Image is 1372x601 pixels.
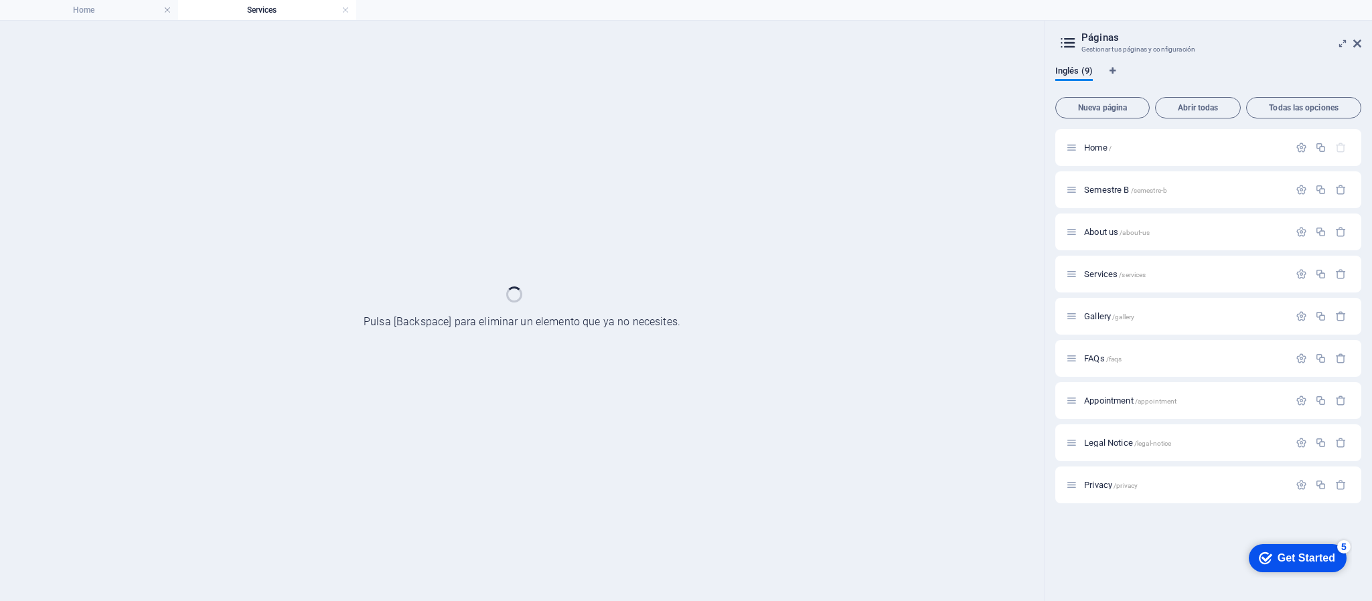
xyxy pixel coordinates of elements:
[1296,395,1307,406] div: Configuración
[1134,440,1172,447] span: /legal-notice
[1315,353,1326,364] div: Duplicar
[1296,353,1307,364] div: Configuración
[1080,438,1289,447] div: Legal Notice/legal-notice
[1084,480,1138,490] span: Haz clic para abrir la página
[1061,104,1144,112] span: Nueva página
[1335,437,1347,448] div: Eliminar
[1114,482,1138,489] span: /privacy
[1055,66,1361,92] div: Pestañas de idiomas
[1084,227,1150,237] span: About us
[1080,185,1289,194] div: Semestre B/semestre-b
[1335,479,1347,491] div: Eliminar
[1084,269,1146,279] span: Services
[1081,31,1361,44] h2: Páginas
[1131,187,1168,194] span: /semestre-b
[1315,479,1326,491] div: Duplicar
[1335,268,1347,280] div: Eliminar
[1315,142,1326,153] div: Duplicar
[1315,268,1326,280] div: Duplicar
[1109,145,1112,152] span: /
[1296,184,1307,195] div: Configuración
[1315,311,1326,322] div: Duplicar
[1296,437,1307,448] div: Configuración
[1084,438,1171,448] span: Haz clic para abrir la página
[1296,226,1307,238] div: Configuración
[1055,97,1150,118] button: Nueva página
[1080,312,1289,321] div: Gallery/gallery
[1135,398,1177,405] span: /appointment
[1335,311,1347,322] div: Eliminar
[178,3,356,17] h4: Services
[99,3,112,16] div: 5
[1246,97,1361,118] button: Todas las opciones
[1296,142,1307,153] div: Configuración
[1084,311,1134,321] span: Gallery
[1084,185,1167,195] span: Semestre B
[1161,104,1235,112] span: Abrir todas
[1296,479,1307,491] div: Configuración
[1252,104,1355,112] span: Todas las opciones
[1155,97,1241,118] button: Abrir todas
[1055,63,1093,82] span: Inglés (9)
[1084,143,1112,153] span: Haz clic para abrir la página
[1335,353,1347,364] div: Eliminar
[1080,354,1289,363] div: FAQs/faqs
[1080,396,1289,405] div: Appointment/appointment
[1080,270,1289,278] div: Services/services
[1084,353,1122,363] span: FAQs
[1315,184,1326,195] div: Duplicar
[1084,396,1176,406] span: Haz clic para abrir la página
[1335,184,1347,195] div: Eliminar
[1335,142,1347,153] div: La página principal no puede eliminarse
[1296,268,1307,280] div: Configuración
[1080,481,1289,489] div: Privacy/privacy
[1080,143,1289,152] div: Home/
[1335,226,1347,238] div: Eliminar
[1315,437,1326,448] div: Duplicar
[1120,229,1150,236] span: /about-us
[1080,228,1289,236] div: About us/about-us
[1119,271,1146,278] span: /services
[1081,44,1335,56] h3: Gestionar tus páginas y configuración
[1112,313,1134,321] span: /gallery
[1315,226,1326,238] div: Duplicar
[1296,311,1307,322] div: Configuración
[1315,395,1326,406] div: Duplicar
[40,15,97,27] div: Get Started
[1335,395,1347,406] div: Eliminar
[1106,355,1122,363] span: /faqs
[11,7,108,35] div: Get Started 5 items remaining, 0% complete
